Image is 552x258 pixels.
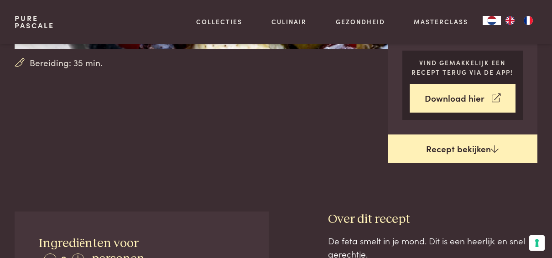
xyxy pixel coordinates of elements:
a: Masterclass [414,17,468,26]
div: Language [483,16,501,25]
span: Bereiding: 35 min. [30,56,103,69]
ul: Language list [501,16,537,25]
aside: Language selected: Nederlands [483,16,537,25]
button: Uw voorkeuren voor toestemming voor trackingtechnologieën [529,235,545,251]
h3: Over dit recept [328,212,537,227]
a: Collecties [196,17,242,26]
a: Recept bekijken [388,134,537,164]
a: Culinair [271,17,307,26]
a: FR [519,16,537,25]
a: Download hier [410,84,516,113]
a: NL [483,16,501,25]
span: Ingrediënten voor [39,237,139,250]
a: EN [501,16,519,25]
a: Gezondheid [336,17,385,26]
a: PurePascale [15,15,54,29]
p: Vind gemakkelijk een recept terug via de app! [410,58,516,77]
